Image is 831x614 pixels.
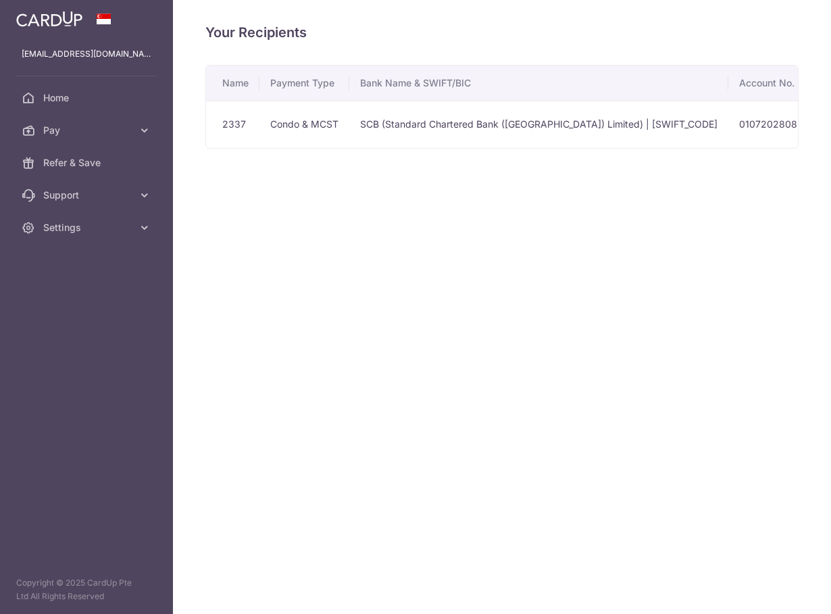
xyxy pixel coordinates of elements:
[43,156,132,170] span: Refer & Save
[728,101,808,148] td: 0107202808
[259,101,349,148] td: Condo & MCST
[43,124,132,137] span: Pay
[349,66,728,101] th: Bank Name & SWIFT/BIC
[43,188,132,202] span: Support
[16,11,82,27] img: CardUp
[43,221,132,234] span: Settings
[206,101,259,148] td: 2337
[206,66,259,101] th: Name
[349,101,728,148] td: SCB (Standard Chartered Bank ([GEOGRAPHIC_DATA]) Limited) | [SWIFT_CODE]
[728,66,808,101] th: Account No.
[259,66,349,101] th: Payment Type
[205,22,799,43] h4: Your Recipients
[22,47,151,61] p: [EMAIL_ADDRESS][DOMAIN_NAME]
[43,91,132,105] span: Home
